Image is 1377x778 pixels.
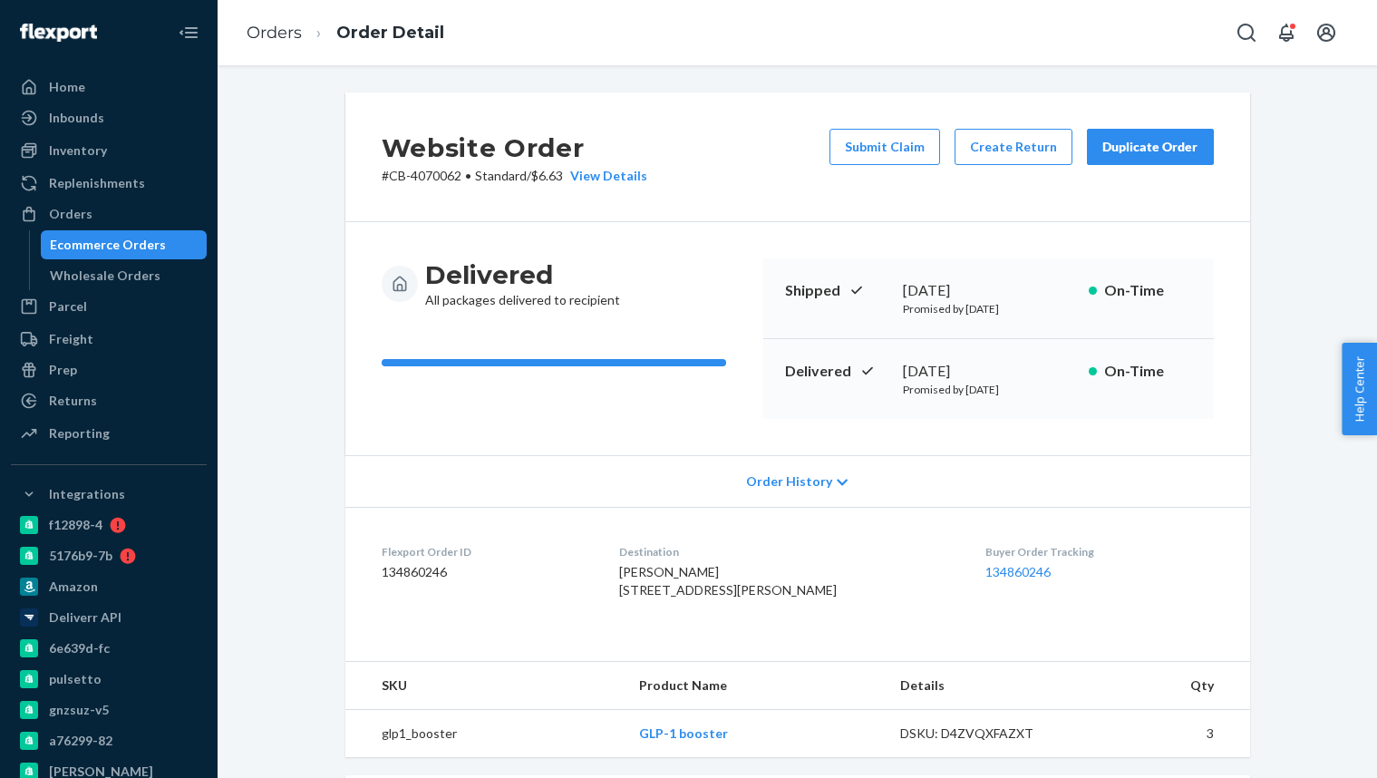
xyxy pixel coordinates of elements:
[619,564,837,598] span: [PERSON_NAME] [STREET_ADDRESS][PERSON_NAME]
[49,547,112,565] div: 5176b9-7b
[11,603,207,632] a: Deliverr API
[903,280,1074,301] div: [DATE]
[1085,710,1250,758] td: 3
[903,361,1074,382] div: [DATE]
[11,695,207,725] a: gnzsuz-v5
[475,168,527,183] span: Standard
[11,480,207,509] button: Integrations
[232,6,459,60] ol: breadcrumbs
[619,544,956,559] dt: Destination
[20,24,97,42] img: Flexport logo
[425,258,620,291] h3: Delivered
[49,330,93,348] div: Freight
[11,292,207,321] a: Parcel
[49,424,110,442] div: Reporting
[425,258,620,309] div: All packages delivered to recipient
[41,261,208,290] a: Wholesale Orders
[336,23,444,43] a: Order Detail
[11,355,207,384] a: Prep
[900,725,1071,743] div: DSKU: D4ZVQXFAZXT
[11,572,207,601] a: Amazon
[382,544,591,559] dt: Flexport Order ID
[11,541,207,570] a: 5176b9-7b
[785,280,888,301] p: Shipped
[11,103,207,132] a: Inbounds
[1308,15,1344,51] button: Open account menu
[49,701,109,719] div: gnzsuz-v5
[345,662,625,710] th: SKU
[886,662,1085,710] th: Details
[49,109,104,127] div: Inbounds
[49,485,125,503] div: Integrations
[49,78,85,96] div: Home
[785,361,888,382] p: Delivered
[49,670,102,688] div: pulsetto
[11,386,207,415] a: Returns
[49,639,110,657] div: 6e639d-fc
[11,136,207,165] a: Inventory
[11,511,207,540] a: f12898-4
[985,564,1051,579] a: 134860246
[746,472,832,491] span: Order History
[11,634,207,663] a: 6e639d-fc
[955,129,1072,165] button: Create Return
[11,726,207,755] a: a76299-82
[170,15,207,51] button: Close Navigation
[41,230,208,259] a: Ecommerce Orders
[49,578,98,596] div: Amazon
[382,563,591,581] dd: 134860246
[50,236,166,254] div: Ecommerce Orders
[49,205,92,223] div: Orders
[1087,129,1214,165] button: Duplicate Order
[11,419,207,448] a: Reporting
[11,325,207,354] a: Freight
[49,141,107,160] div: Inventory
[49,392,97,410] div: Returns
[49,608,121,627] div: Deliverr API
[1104,361,1192,382] p: On-Time
[49,516,102,534] div: f12898-4
[903,301,1074,316] p: Promised by [DATE]
[903,382,1074,397] p: Promised by [DATE]
[1085,662,1250,710] th: Qty
[625,662,886,710] th: Product Name
[1268,15,1304,51] button: Open notifications
[563,167,647,185] button: View Details
[829,129,940,165] button: Submit Claim
[11,169,207,198] a: Replenishments
[1228,15,1265,51] button: Open Search Box
[11,73,207,102] a: Home
[1102,138,1198,156] div: Duplicate Order
[1104,280,1192,301] p: On-Time
[11,665,207,694] a: pulsetto
[639,725,728,741] a: GLP-1 booster
[247,23,302,43] a: Orders
[49,174,145,192] div: Replenishments
[985,544,1214,559] dt: Buyer Order Tracking
[49,361,77,379] div: Prep
[11,199,207,229] a: Orders
[465,168,471,183] span: •
[50,267,160,285] div: Wholesale Orders
[1342,343,1377,435] button: Help Center
[49,297,87,316] div: Parcel
[382,167,647,185] p: # CB-4070062 / $6.63
[345,710,625,758] td: glp1_booster
[49,732,112,750] div: a76299-82
[382,129,647,167] h2: Website Order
